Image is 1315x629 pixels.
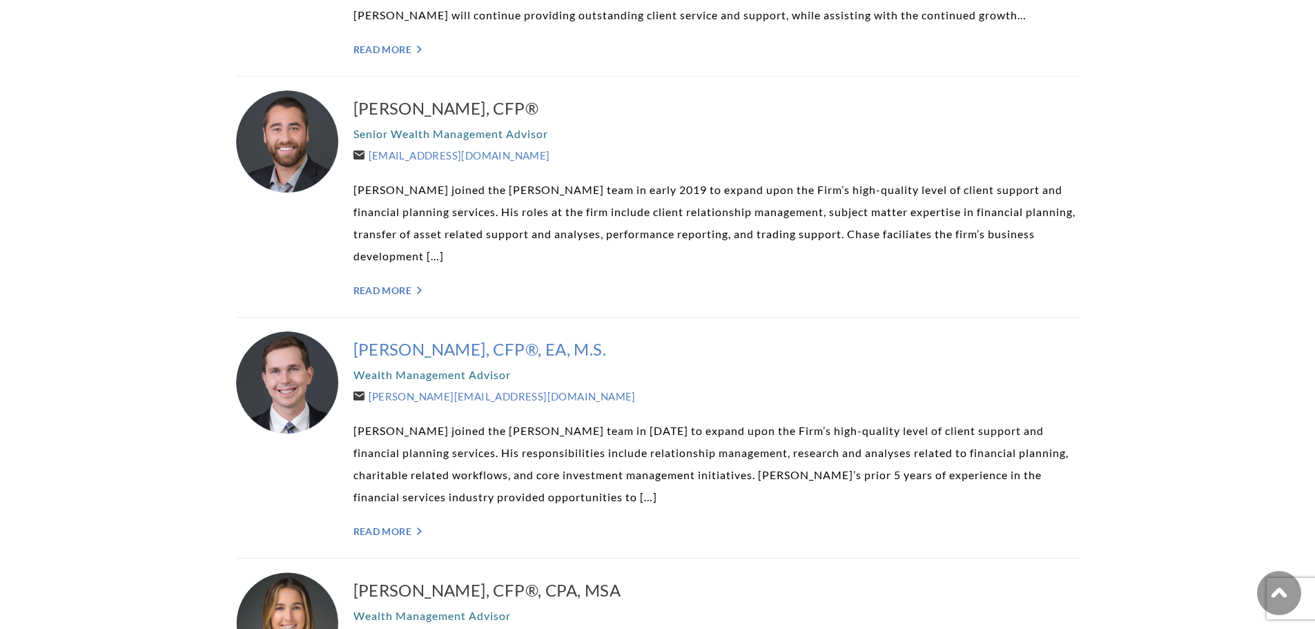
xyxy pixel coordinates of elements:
[353,579,1080,601] a: [PERSON_NAME], CFP®, CPA, MSA
[353,179,1080,267] p: [PERSON_NAME] joined the [PERSON_NAME] team in early 2019 to expand upon the Firm’s high-quality ...
[353,123,1080,145] p: Senior Wealth Management Advisor
[353,284,1080,296] a: Read More ">
[353,525,1080,537] a: Read More ">
[353,390,636,403] a: [PERSON_NAME][EMAIL_ADDRESS][DOMAIN_NAME]
[353,420,1080,508] p: [PERSON_NAME] joined the [PERSON_NAME] team in [DATE] to expand upon the Firm’s high-quality leve...
[353,364,1080,386] p: Wealth Management Advisor
[353,43,1080,55] a: Read More ">
[353,97,1080,119] a: [PERSON_NAME], CFP®
[353,338,1080,360] a: [PERSON_NAME], CFP®, EA, M.S.
[353,149,550,162] a: [EMAIL_ADDRESS][DOMAIN_NAME]
[353,605,1080,627] p: Wealth Management Advisor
